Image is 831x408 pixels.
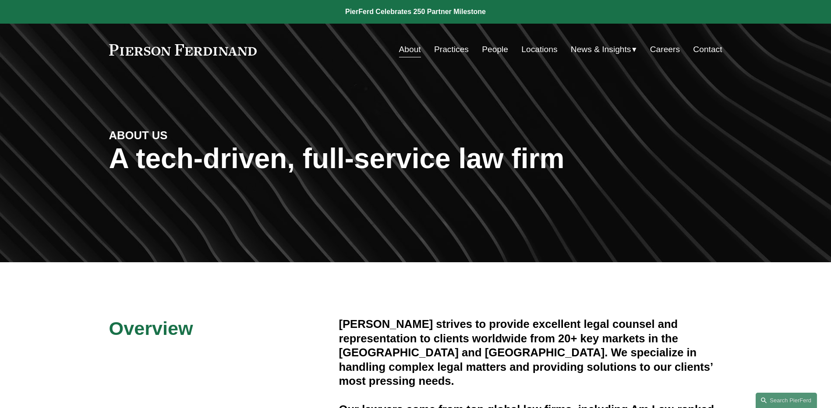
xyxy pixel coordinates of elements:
h1: A tech-driven, full-service law firm [109,143,722,175]
a: People [482,41,508,58]
strong: ABOUT US [109,129,168,141]
a: Contact [693,41,722,58]
a: folder dropdown [571,41,637,58]
a: Search this site [756,393,817,408]
span: News & Insights [571,42,631,57]
h4: [PERSON_NAME] strives to provide excellent legal counsel and representation to clients worldwide ... [339,317,722,388]
a: Practices [434,41,469,58]
span: Overview [109,318,193,339]
a: About [399,41,421,58]
a: Locations [521,41,557,58]
a: Careers [650,41,680,58]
